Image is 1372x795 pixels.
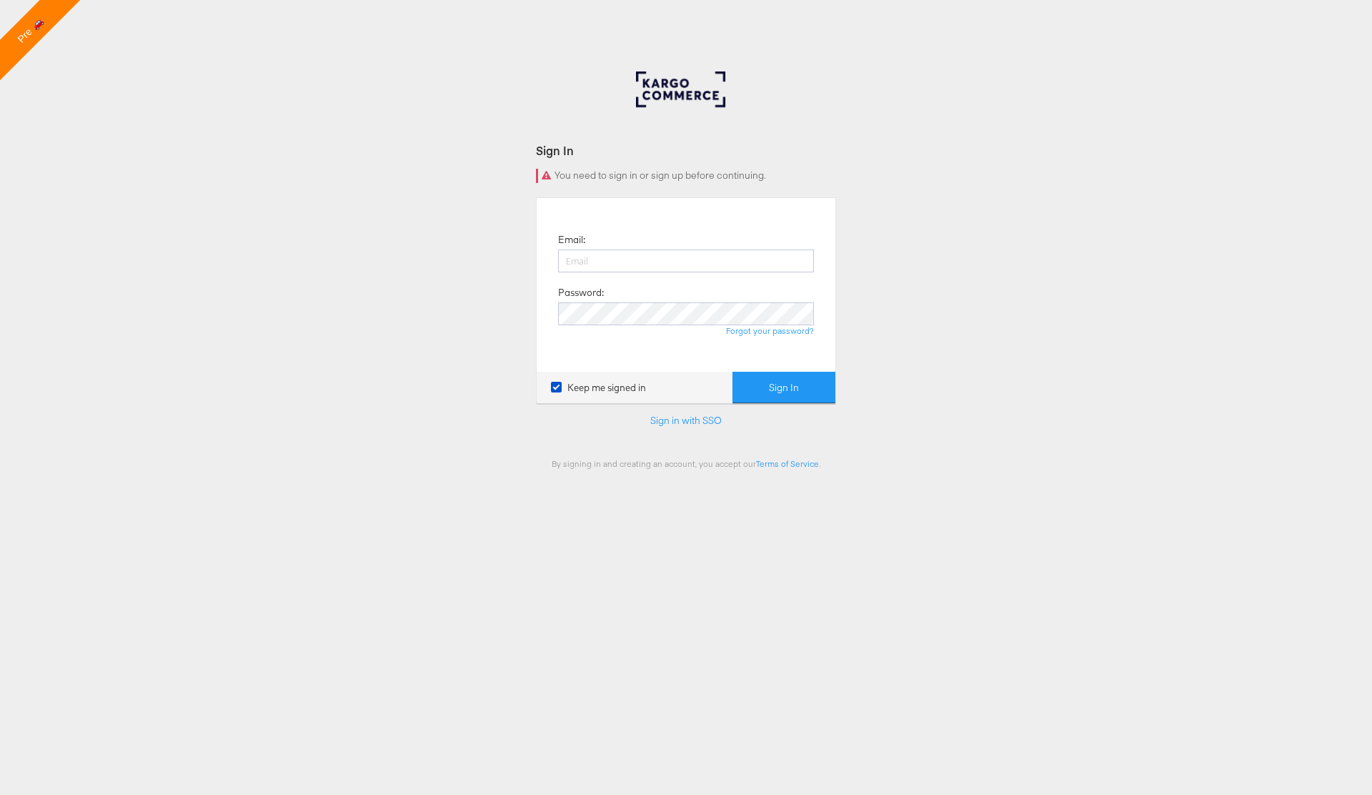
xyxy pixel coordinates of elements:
[726,325,814,336] a: Forgot your password?
[558,250,814,272] input: Email
[558,233,585,247] label: Email:
[756,458,819,469] a: Terms of Service
[536,142,836,159] div: Sign In
[650,414,722,427] a: Sign in with SSO
[536,458,836,469] div: By signing in and creating an account, you accept our .
[536,169,836,183] div: You need to sign in or sign up before continuing.
[558,286,604,300] label: Password:
[732,372,835,404] button: Sign In
[551,381,646,395] label: Keep me signed in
